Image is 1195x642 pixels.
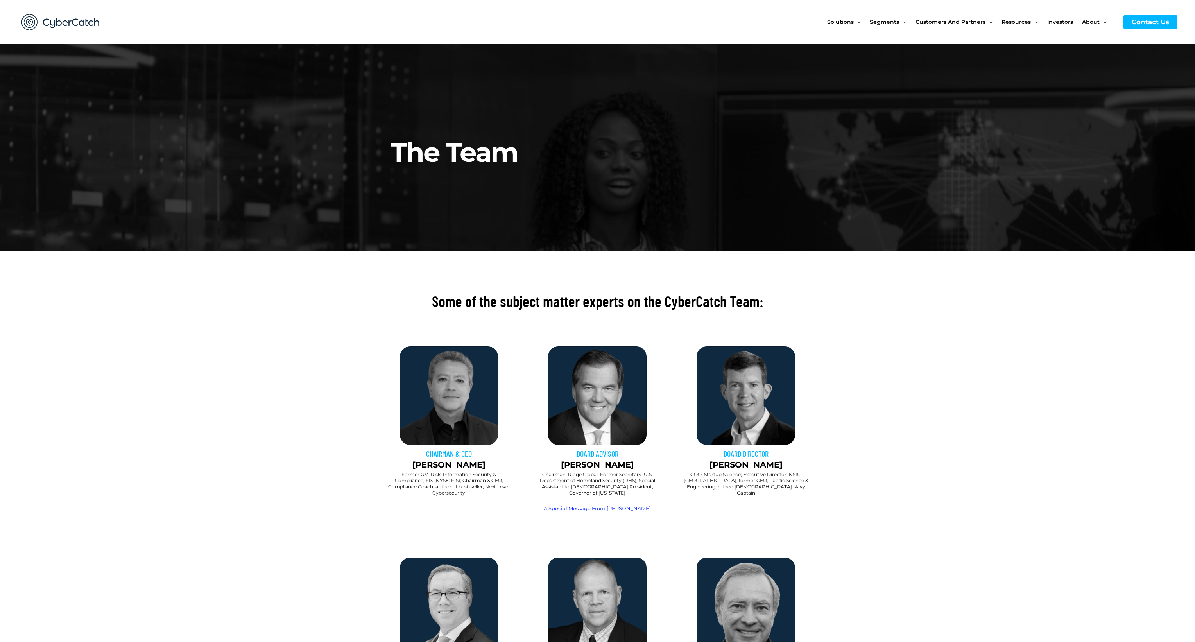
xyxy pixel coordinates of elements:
h3: BOARD DIRECTOR [675,448,816,459]
p: [PERSON_NAME] [675,459,816,471]
img: CyberCatch [14,6,107,38]
h3: CHAIRMAN & CEO [379,448,520,459]
span: Menu Toggle [899,5,906,38]
span: Menu Toggle [985,5,993,38]
span: Menu Toggle [854,5,861,38]
h2: Chairman, Ridge Global; Former Secretary, U.S. Department of Homeland Security (DHS); Special Ass... [535,472,660,496]
a: A Special Message From [PERSON_NAME] [544,505,651,511]
p: [PERSON_NAME] [527,459,668,471]
a: Contact Us [1123,15,1177,29]
nav: Site Navigation: New Main Menu [827,5,1116,38]
span: Menu Toggle [1100,5,1107,38]
span: Menu Toggle [1031,5,1038,38]
h2: Former GM, Risk, Information Security & Compliance, FIS (NYSE: FIS); Chairman & CEO, Compliance C... [387,472,512,496]
span: Segments [870,5,899,38]
span: Customers and Partners [916,5,985,38]
span: Investors [1047,5,1073,38]
a: Investors [1047,5,1082,38]
h2: COO, Startup Science; Executive Director, NSIC, [GEOGRAPHIC_DATA]; former CEO, Pacific Science & ... [683,472,808,496]
span: Solutions [827,5,854,38]
h3: BOARD ADVISOR [527,448,668,459]
h2: The Team [391,65,811,170]
p: [PERSON_NAME] [379,459,520,471]
span: About [1082,5,1100,38]
span: Resources [1002,5,1031,38]
h2: Some of the subject matter experts on the CyberCatch Team: [379,291,817,311]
